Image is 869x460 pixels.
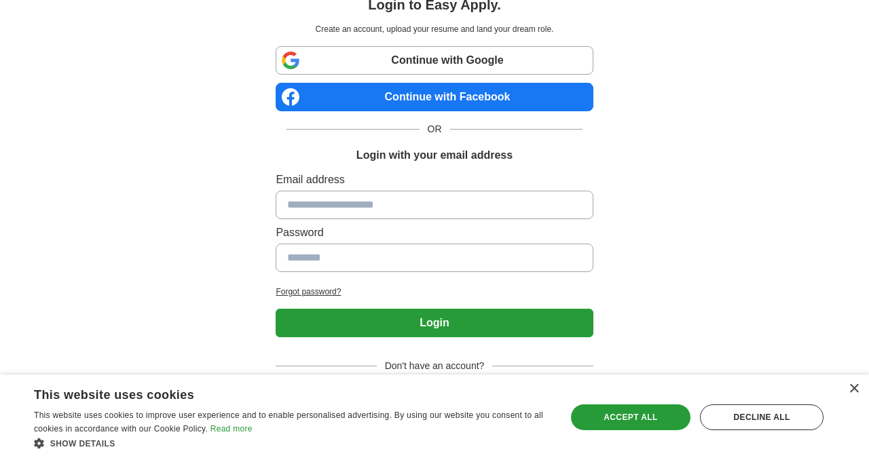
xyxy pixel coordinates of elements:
[356,147,513,164] h1: Login with your email address
[278,23,590,35] p: Create an account, upload your resume and land your dream role.
[377,359,493,373] span: Don't have an account?
[276,225,593,241] label: Password
[210,424,253,434] a: Read more, opens a new window
[700,404,824,430] div: Decline all
[849,384,859,394] div: Close
[276,309,593,337] button: Login
[276,286,593,298] a: Forgot password?
[276,83,593,111] a: Continue with Facebook
[571,404,690,430] div: Accept all
[50,439,115,448] span: Show details
[420,122,450,136] span: OR
[34,436,551,450] div: Show details
[34,410,543,434] span: This website uses cookies to improve user experience and to enable personalised advertising. By u...
[276,46,593,75] a: Continue with Google
[276,172,593,188] label: Email address
[34,383,517,403] div: This website uses cookies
